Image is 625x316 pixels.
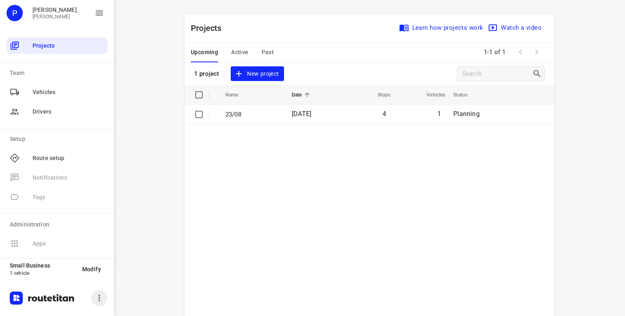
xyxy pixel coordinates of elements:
p: [PERSON_NAME] 0473/ 257 740 [39,88,281,96]
span: Route setup [33,154,104,162]
p: Departure time [345,74,610,82]
span: Active [231,47,248,57]
span: 1 [437,110,441,118]
p: Peter Hilderson [33,7,77,13]
div: 3 [23,154,26,161]
span: New project [236,69,279,79]
span: [DATE] [292,110,311,118]
p: Projects [191,22,228,34]
span: Status [453,90,478,100]
p: Shift: 08:00 - 09:56 [10,16,615,26]
p: Beernem, [GEOGRAPHIC_DATA] [39,73,335,81]
span: — [287,120,291,126]
p: [GEOGRAPHIC_DATA] [39,195,335,203]
div: P [7,5,23,21]
p: - - - poort zw open terras achteraan niemand thuis [10,128,615,146]
p: [PERSON_NAME] 0479/ 752 003 [39,149,281,158]
p: Completion time [345,204,610,212]
p: Beernem, [GEOGRAPHIC_DATA] [39,203,335,211]
span: 08:41 [596,115,610,123]
p: [STREET_ADDRESS] [39,158,281,166]
span: Available only on our Business plan [7,234,107,253]
span: 09:05 [596,154,610,162]
span: Previous Page [512,44,529,60]
p: 1 Pieronzestraat, Beernem [39,96,281,104]
span: Planning [453,110,479,118]
span: Drivers [33,108,104,116]
span: Projects [33,42,104,50]
span: 09:56 [345,195,610,203]
p: Small Business [10,262,76,269]
span: 1-1 of 1 [481,44,509,61]
p: Delivery [287,150,402,158]
div: Projects [7,37,107,54]
p: [GEOGRAPHIC_DATA] [39,65,335,73]
p: Setup [10,135,107,143]
button: New project [231,66,284,81]
div: Route setup [7,150,107,166]
div: 4 [23,176,26,184]
span: Available only on our Business plan [7,187,107,207]
h6: Default vehicle [10,46,615,59]
span: Vehicles [33,88,104,97]
span: Available only on our Business plan [7,168,107,187]
div: Search [532,69,544,79]
span: Stops [367,90,391,100]
p: Sebastiaan 0475/ 438 368 [39,172,281,180]
div: Vehicles [7,84,107,100]
div: 2 [23,115,26,123]
p: Administration [10,220,107,229]
p: Team [10,69,107,77]
p: Peter Hilderson [33,14,77,20]
input: Search projects [462,68,532,80]
p: Delivery [287,112,402,120]
span: Name [225,90,249,100]
p: Delivery [287,89,402,97]
span: 08:09 [596,92,610,100]
span: Upcoming [191,47,218,57]
span: — [287,158,291,165]
span: Past [262,47,274,57]
div: 1 [23,92,26,100]
span: 4 [382,110,386,118]
div: Drivers [7,103,107,120]
p: 23/08 [225,110,280,119]
span: 08:00 [345,65,610,73]
p: 1 project [194,70,219,77]
span: Vehicles [416,90,445,100]
p: Driver: [10,26,615,36]
p: 95 Ieperweg, [GEOGRAPHIC_DATA] [39,180,281,189]
p: 422 Westkapellestraat, Knokke-Heist [39,119,281,127]
span: Modify [82,266,101,272]
p: Azuur Nathalie 0475/ 793 452 [39,111,281,119]
p: Delivery [287,173,402,181]
p: 1 vehicle [10,270,76,276]
span: — [287,97,291,103]
button: Modify [76,262,107,276]
span: Date [292,90,312,100]
span: Next Page [529,44,545,60]
span: — [287,181,291,187]
span: 09:32 [596,176,610,184]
